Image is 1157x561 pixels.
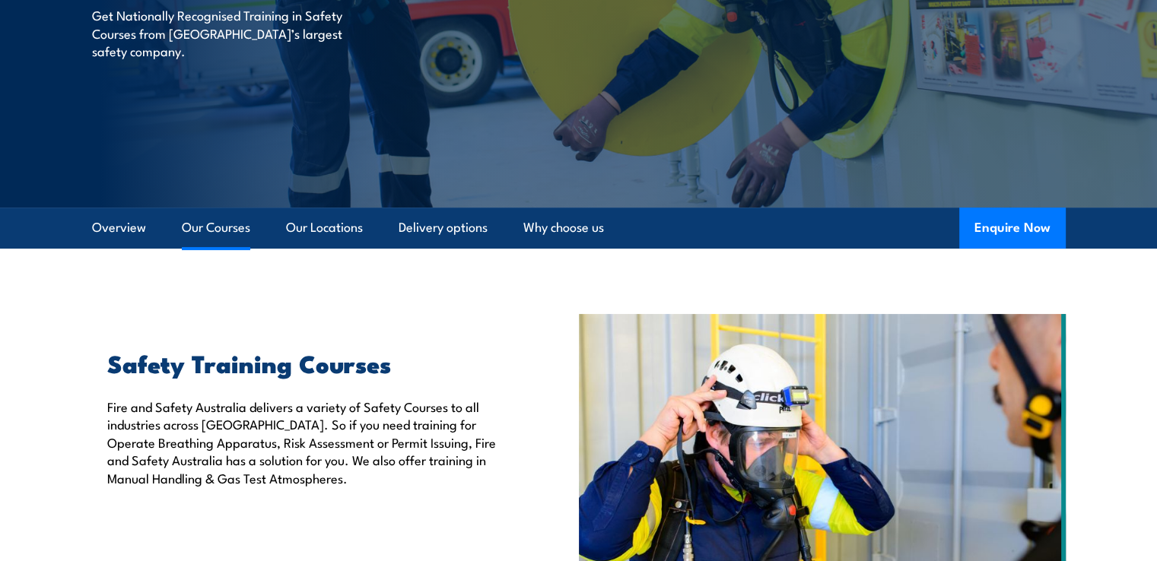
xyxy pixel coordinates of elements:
p: Get Nationally Recognised Training in Safety Courses from [GEOGRAPHIC_DATA]’s largest safety comp... [92,6,370,59]
p: Fire and Safety Australia delivers a variety of Safety Courses to all industries across [GEOGRAPH... [107,398,509,487]
button: Enquire Now [959,208,1066,249]
a: Our Locations [286,208,363,248]
h2: Safety Training Courses [107,352,509,373]
a: Overview [92,208,146,248]
a: Our Courses [182,208,250,248]
a: Delivery options [399,208,488,248]
a: Why choose us [523,208,604,248]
